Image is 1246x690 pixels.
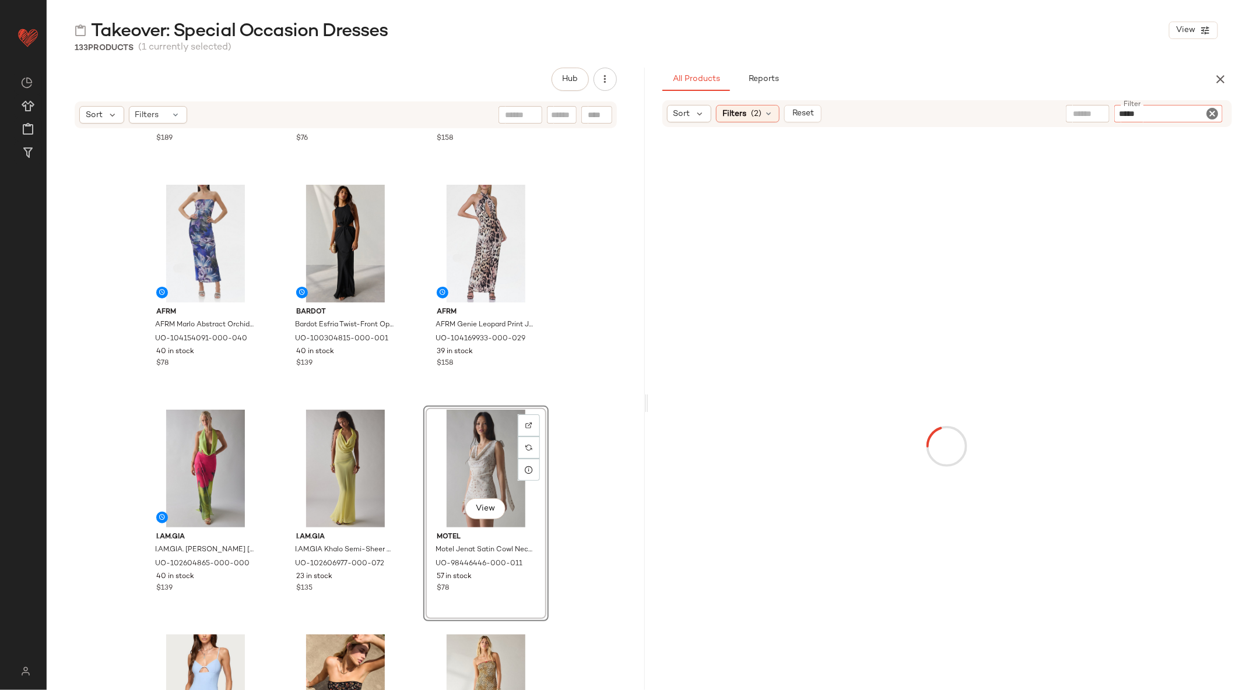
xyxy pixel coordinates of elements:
i: Clear Filter [1205,107,1219,121]
span: $189 [156,133,173,144]
span: $158 [437,133,453,144]
span: Bardot [296,307,395,318]
span: Sort [673,108,690,120]
span: $139 [296,358,313,369]
button: View [1169,22,1218,39]
span: AFRM Marlo Abstract Orchid Ruched Mesh Strapless Maxi Dress in Abstract Orchid, Women's at Urban ... [155,320,254,330]
span: UO-104154091-000-040 [155,334,247,344]
span: I.AM.GIA [296,532,395,543]
img: 102606977_072_b [287,410,404,527]
span: 23 in stock [296,572,332,582]
span: (1 currently selected) [138,41,231,55]
span: Filters [722,108,746,120]
span: 40 in stock [156,572,194,582]
span: View [1175,26,1195,35]
img: svg%3e [525,422,532,429]
span: (2) [751,108,761,120]
span: UO-104169933-000-029 [436,334,525,344]
img: heart_red.DM2ytmEG.svg [16,26,40,49]
span: Bardot Esfria Twist-Front Open Back Cutout Maxi Dress in Black, Women's at Urban Outfitters [295,320,394,330]
span: Reset [792,109,814,118]
span: I.AM.GIA Khalo Semi-Sheer Draped Cowl Neck Maxi Dress in Yellow, Women's at Urban Outfitters [295,545,394,555]
span: $78 [156,358,169,369]
img: 104169933_029_b [427,185,545,302]
span: UO-98446446-000-011 [436,559,522,569]
img: 104154091_040_b [147,185,264,302]
span: Takeover: Special Occasion Dresses [91,20,388,43]
img: 98446446_011_b [427,410,545,527]
img: svg%3e [21,77,33,89]
span: $135 [296,583,313,594]
img: 100304815_001_b [287,185,404,302]
span: $139 [156,583,173,594]
span: I.AM.GIA [156,532,255,543]
span: All Products [672,75,719,84]
img: svg%3e [75,24,86,36]
img: 102604865_000_b [147,410,264,527]
img: svg%3e [525,444,532,451]
span: Filters [135,109,159,121]
button: Hub [552,68,589,91]
span: UO-100304815-000-001 [295,334,388,344]
button: View [465,498,505,519]
span: 40 in stock [296,347,334,357]
span: Sort [86,109,103,121]
button: Reset [784,105,822,122]
span: Motel Jenat Satin Cowl Neck Scarf-Tie Slip Mini Dress in Bambi Ivory, Women's at Urban Outfitters [436,545,534,555]
span: 39 in stock [437,347,473,357]
span: $158 [437,358,453,369]
span: I.AM.GIA. [PERSON_NAME] [PERSON_NAME] Plunging Cowl Halter Maxi Dress in Orchid Print, Women's at... [155,545,254,555]
span: AFRM [156,307,255,318]
div: Products [75,42,134,54]
span: $76 [296,133,308,144]
span: Hub [561,75,578,84]
span: Reports [748,75,779,84]
span: 133 [75,44,88,52]
img: svg%3e [14,667,37,676]
span: UO-102604865-000-000 [155,559,250,569]
span: AFRM [437,307,535,318]
span: UO-102606977-000-072 [295,559,384,569]
span: View [475,504,495,513]
span: 40 in stock [156,347,194,357]
span: AFRM Genie Leopard Print Jersey Knit Halter Tie Maxi Dress in Warm Leopard, Women's at Urban Outf... [436,320,534,330]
